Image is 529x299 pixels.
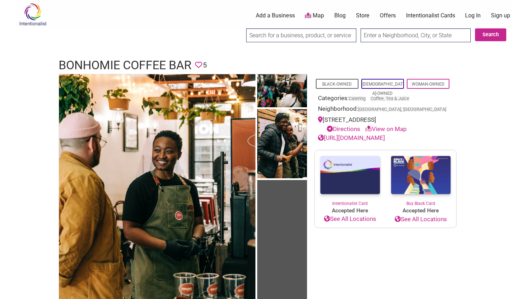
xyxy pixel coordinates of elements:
a: Intentionalist Card [315,150,385,207]
a: Log In [465,12,481,20]
a: View on Map [365,125,407,132]
a: Store [356,12,369,20]
a: See All Locations [385,215,456,224]
a: [URL][DOMAIN_NAME] [318,134,385,141]
a: Intentionalist Cards [406,12,455,20]
h1: Bonhomie Coffee Bar [59,57,191,74]
a: Directions [327,125,360,132]
a: Black-Owned [322,82,352,87]
div: Neighborhood: [318,104,453,115]
a: Catering [349,96,366,101]
span: [GEOGRAPHIC_DATA], [GEOGRAPHIC_DATA] [358,107,446,112]
span: 5 [203,60,207,71]
a: Woman-Owned [412,82,444,87]
img: Intentionalist [16,3,50,26]
span: Accepted Here [315,207,385,215]
div: Categories: [318,94,453,105]
a: Blog [334,12,346,20]
input: Search for a business, product, or service [246,28,356,42]
a: See All Locations [315,214,385,224]
a: [DEMOGRAPHIC_DATA]-Owned [362,82,403,96]
input: Enter a Neighborhood, City, or State [361,28,471,42]
a: Add a Business [256,12,295,20]
span: You must be logged in to save favorites. [195,60,202,71]
span: Accepted Here [385,207,456,215]
img: Buy Black Card [385,150,456,201]
a: Map [305,12,324,20]
button: Search [475,28,506,41]
a: Offers [380,12,396,20]
div: [STREET_ADDRESS] [318,115,453,134]
a: Buy Black Card [385,150,456,207]
a: Coffee, Tea & Juice [371,96,409,101]
a: Sign up [491,12,510,20]
img: Intentionalist Card [315,150,385,200]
